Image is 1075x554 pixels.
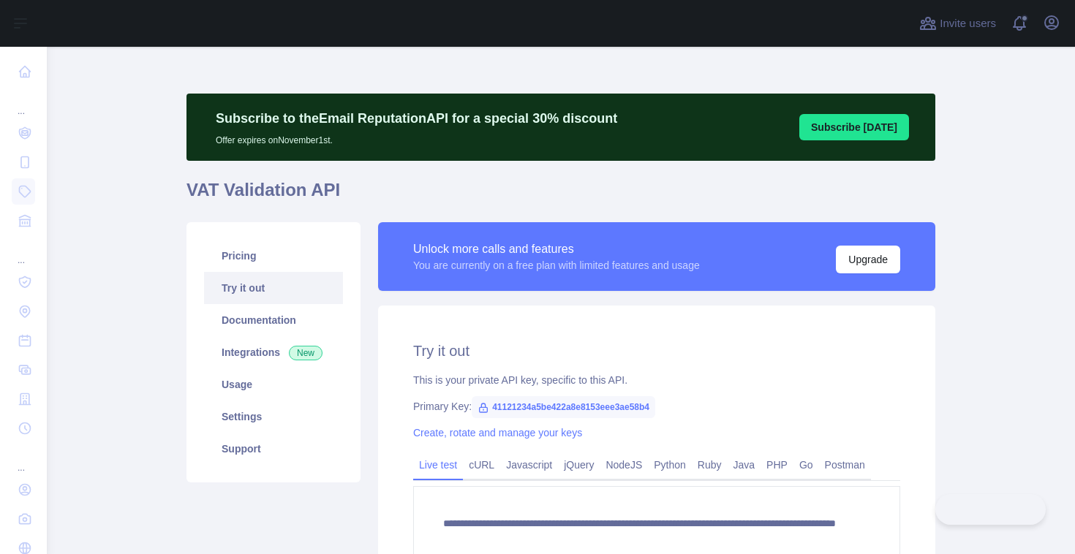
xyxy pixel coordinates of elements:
[413,453,463,477] a: Live test
[204,304,343,336] a: Documentation
[12,444,35,474] div: ...
[204,240,343,272] a: Pricing
[836,246,900,273] button: Upgrade
[413,258,700,273] div: You are currently on a free plan with limited features and usage
[472,396,655,418] span: 41121234a5be422a8e8153eee3ae58b4
[793,453,819,477] a: Go
[12,237,35,266] div: ...
[600,453,648,477] a: NodeJS
[204,272,343,304] a: Try it out
[728,453,761,477] a: Java
[204,401,343,433] a: Settings
[413,341,900,361] h2: Try it out
[761,453,793,477] a: PHP
[204,368,343,401] a: Usage
[463,453,500,477] a: cURL
[940,15,996,32] span: Invite users
[289,346,322,360] span: New
[648,453,692,477] a: Python
[216,129,617,146] p: Offer expires on November 1st.
[916,12,999,35] button: Invite users
[799,114,909,140] button: Subscribe [DATE]
[413,240,700,258] div: Unlock more calls and features
[558,453,600,477] a: jQuery
[819,453,871,477] a: Postman
[413,399,900,414] div: Primary Key:
[12,88,35,117] div: ...
[216,108,617,129] p: Subscribe to the Email Reputation API for a special 30 % discount
[186,178,935,213] h1: VAT Validation API
[204,336,343,368] a: Integrations New
[500,453,558,477] a: Javascript
[413,427,582,439] a: Create, rotate and manage your keys
[413,373,900,387] div: This is your private API key, specific to this API.
[204,433,343,465] a: Support
[692,453,728,477] a: Ruby
[935,494,1046,525] iframe: Toggle Customer Support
